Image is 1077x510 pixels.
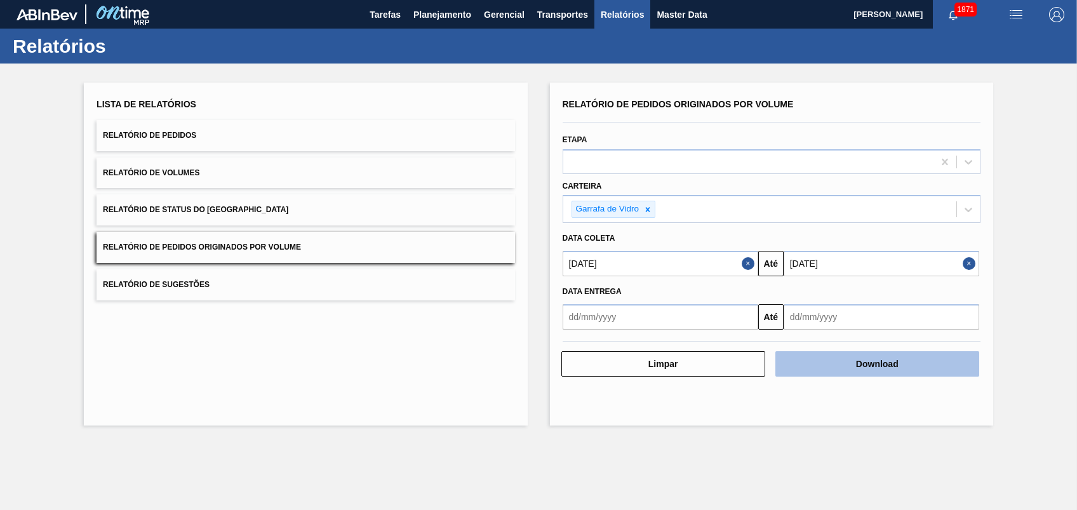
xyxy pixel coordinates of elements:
h1: Relatórios [13,39,238,53]
button: Notificações [933,6,973,23]
label: Carteira [563,182,602,191]
span: Data entrega [563,287,622,296]
span: Transportes [537,7,588,22]
button: Relatório de Sugestões [97,269,514,300]
button: Limpar [561,351,765,377]
span: Tarefas [370,7,401,22]
input: dd/mm/yyyy [563,304,758,330]
span: Relatório de Pedidos Originados por Volume [103,243,301,252]
span: Gerencial [484,7,525,22]
button: Relatório de Volumes [97,158,514,189]
span: Lista de Relatórios [97,99,196,109]
button: Relatório de Status do [GEOGRAPHIC_DATA] [97,194,514,225]
button: Até [758,304,784,330]
span: Relatório de Status do [GEOGRAPHIC_DATA] [103,205,288,214]
span: Data coleta [563,234,615,243]
img: Logout [1049,7,1064,22]
span: 1871 [954,3,977,17]
button: Close [742,251,758,276]
label: Etapa [563,135,587,144]
span: Relatório de Volumes [103,168,199,177]
input: dd/mm/yyyy [784,304,979,330]
span: Master Data [657,7,707,22]
span: Planejamento [413,7,471,22]
input: dd/mm/yyyy [784,251,979,276]
button: Close [963,251,979,276]
img: userActions [1008,7,1024,22]
button: Até [758,251,784,276]
span: Relatório de Pedidos [103,131,196,140]
button: Relatório de Pedidos [97,120,514,151]
div: Garrafa de Vidro [572,201,641,217]
button: Relatório de Pedidos Originados por Volume [97,232,514,263]
img: TNhmsLtSVTkK8tSr43FrP2fwEKptu5GPRR3wAAAABJRU5ErkJggg== [17,9,77,20]
span: Relatório de Pedidos Originados por Volume [563,99,794,109]
span: Relatório de Sugestões [103,280,210,289]
button: Download [775,351,979,377]
input: dd/mm/yyyy [563,251,758,276]
span: Relatórios [601,7,644,22]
